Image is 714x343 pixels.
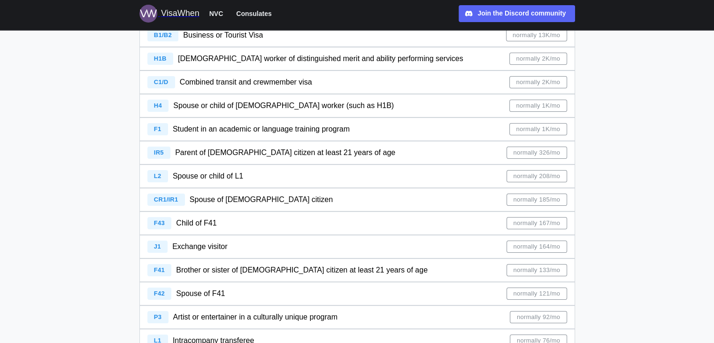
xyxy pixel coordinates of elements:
[154,243,161,250] span: J1
[139,23,575,47] a: B1/B2 Business or Tourist Visanormally 13K/mo
[154,125,161,133] span: F1
[205,8,228,20] button: NVC
[161,7,200,20] div: VisaWhen
[154,55,167,62] span: H1B
[139,211,575,235] a: F43 Child of F41normally 167/mo
[154,196,178,203] span: CR1/IR1
[175,148,395,156] span: Parent of [DEMOGRAPHIC_DATA] citizen at least 21 years of age
[139,305,575,329] a: P3 Artist or entertainer in a culturally unique programnormally 92/mo
[513,241,560,252] span: normally 164/mo
[139,5,200,23] a: Logo for VisaWhen VisaWhen
[139,70,575,94] a: C1/D Combined transit and crewmember visanormally 2K/mo
[154,78,169,86] span: C1/D
[139,141,575,164] a: IR5 Parent of [DEMOGRAPHIC_DATA] citizen at least 21 years of agenormally 326/mo
[173,101,394,109] span: Spouse or child of [DEMOGRAPHIC_DATA] worker (such as H1B)
[154,172,161,179] span: L2
[183,31,263,39] span: Business or Tourist Visa
[232,8,276,20] button: Consulates
[139,5,157,23] img: Logo for VisaWhen
[459,5,575,22] a: Join the Discord community
[176,289,225,297] span: Spouse of F41
[139,164,575,188] a: L2 Spouse or child of L1normally 208/mo
[513,171,560,182] span: normally 208/mo
[513,147,560,158] span: normally 326/mo
[190,195,333,203] span: Spouse of [DEMOGRAPHIC_DATA] citizen
[209,8,223,19] span: NVC
[176,219,216,227] span: Child of F41
[176,266,428,274] span: Brother or sister of [DEMOGRAPHIC_DATA] citizen at least 21 years of age
[173,172,243,180] span: Spouse or child of L1
[513,194,560,205] span: normally 185/mo
[154,149,164,156] span: IR5
[139,47,575,70] a: H1B [DEMOGRAPHIC_DATA] worker of distinguished merit and ability performing servicesnormally 2K/mo
[513,265,560,276] span: normally 133/mo
[477,8,566,19] div: Join the Discord community
[517,312,560,323] span: normally 92/mo
[154,290,165,297] span: F42
[516,77,560,88] span: normally 2K/mo
[154,266,165,273] span: F41
[516,124,560,135] span: normally 1K/mo
[172,242,227,250] span: Exchange visitor
[173,125,350,133] span: Student in an academic or language training program
[154,219,165,226] span: F43
[154,102,162,109] span: H4
[516,100,560,111] span: normally 1K/mo
[513,218,560,229] span: normally 167/mo
[139,258,575,282] a: F41 Brother or sister of [DEMOGRAPHIC_DATA] citizen at least 21 years of agenormally 133/mo
[139,235,575,258] a: J1 Exchange visitornormally 164/mo
[154,31,172,39] span: B1/B2
[513,30,560,41] span: normally 13K/mo
[139,188,575,211] a: CR1/IR1 Spouse of [DEMOGRAPHIC_DATA] citizennormally 185/mo
[236,8,271,19] span: Consulates
[180,78,312,86] span: Combined transit and crewmember visa
[178,55,463,62] span: [DEMOGRAPHIC_DATA] worker of distinguished merit and ability performing services
[513,288,560,299] span: normally 121/mo
[516,53,560,64] span: normally 2K/mo
[139,94,575,117] a: H4 Spouse or child of [DEMOGRAPHIC_DATA] worker (such as H1B)normally 1K/mo
[154,313,161,320] span: P3
[139,282,575,305] a: F42 Spouse of F41normally 121/mo
[139,117,575,141] a: F1 Student in an academic or language training programnormally 1K/mo
[173,313,338,321] span: Artist or entertainer in a culturally unique program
